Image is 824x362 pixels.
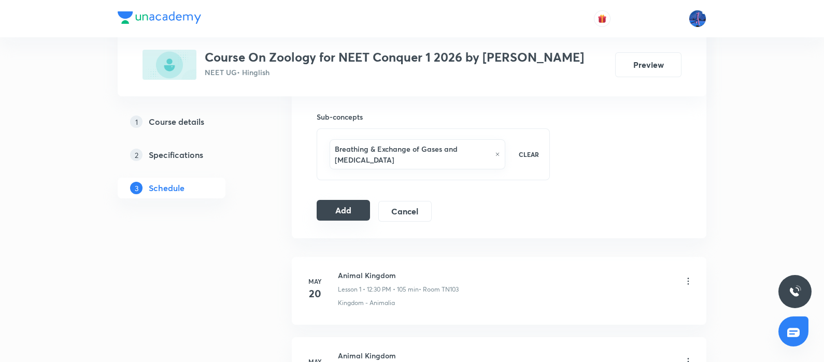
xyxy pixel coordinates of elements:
p: 3 [130,182,143,194]
h6: Breathing & Exchange of Gases and [MEDICAL_DATA] [335,143,490,165]
h5: Schedule [149,182,184,194]
a: 2Specifications [118,144,259,165]
p: Kingdom - Animalia [338,298,395,308]
button: avatar [594,10,610,27]
a: 1Course details [118,111,259,132]
p: • Room TN103 [419,285,459,294]
p: 1 [130,115,143,128]
button: Preview [615,52,681,77]
img: CBCF6804-1443-42D5-97EA-E0DC5C984F5D_plus.png [143,50,196,80]
p: 2 [130,149,143,161]
img: Company Logo [118,11,201,24]
h5: Specifications [149,149,203,161]
h5: Course details [149,115,204,128]
a: Company Logo [118,11,201,26]
button: Add [317,200,370,221]
img: ttu [789,285,801,298]
h6: Animal Kingdom [338,270,459,281]
h6: Animal Kingdom [338,350,461,361]
h6: Sub-concepts [317,111,550,122]
img: Mahesh Bhat [689,10,706,27]
h6: May [305,277,325,286]
button: Cancel [378,201,432,222]
p: Lesson 1 • 12:30 PM • 105 min [338,285,419,294]
img: avatar [598,14,607,23]
h3: Course On Zoology for NEET Conquer 1 2026 by [PERSON_NAME] [205,50,584,65]
p: NEET UG • Hinglish [205,67,584,78]
p: CLEAR [519,150,539,159]
h4: 20 [305,286,325,301]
